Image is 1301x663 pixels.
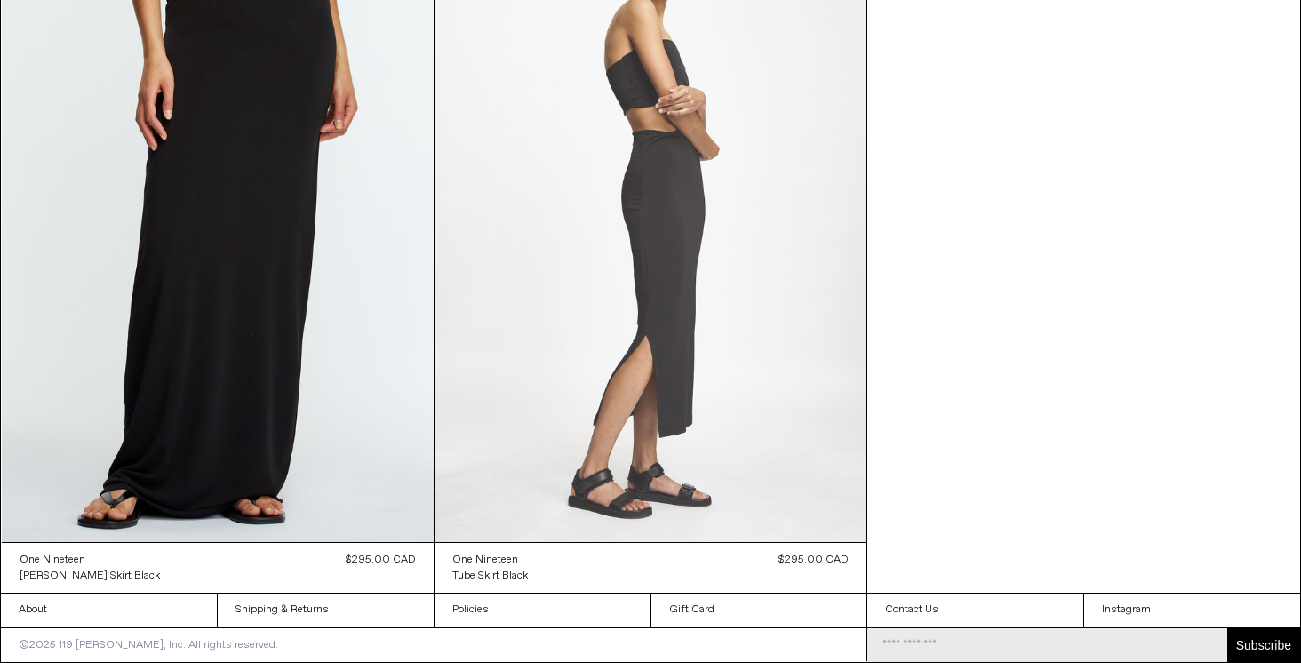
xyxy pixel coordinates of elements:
[20,569,160,584] div: [PERSON_NAME] Skirt Black
[867,628,1227,662] input: Email Address
[1,628,296,662] p: ©2025 119 [PERSON_NAME], Inc. All rights reserved.
[1084,594,1300,627] a: Instagram
[867,594,1083,627] a: Contact Us
[452,568,528,584] a: Tube Skirt Black
[20,553,85,568] div: One Nineteen
[346,552,416,568] div: $295.00 CAD
[20,568,160,584] a: [PERSON_NAME] Skirt Black
[218,594,434,627] a: Shipping & Returns
[20,552,160,568] a: One Nineteen
[452,552,528,568] a: One Nineteen
[778,552,849,568] div: $295.00 CAD
[452,569,528,584] div: Tube Skirt Black
[651,594,867,627] a: Gift Card
[452,553,518,568] div: One Nineteen
[1227,628,1300,662] button: Subscribe
[435,594,650,627] a: Policies
[1,594,217,627] a: About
